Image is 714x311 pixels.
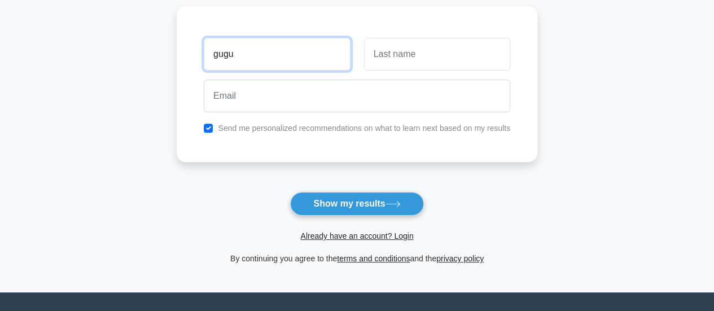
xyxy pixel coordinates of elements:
button: Show my results [290,192,423,216]
input: First name [204,38,350,71]
label: Send me personalized recommendations on what to learn next based on my results [218,124,510,133]
a: terms and conditions [337,254,410,263]
input: Last name [364,38,510,71]
input: Email [204,80,510,112]
a: Already have an account? Login [300,231,413,240]
div: By continuing you agree to the and the [170,252,544,265]
a: privacy policy [436,254,484,263]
